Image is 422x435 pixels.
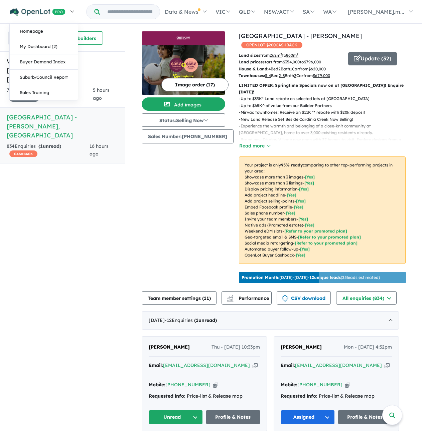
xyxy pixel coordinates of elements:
[265,73,271,78] u: 3-4
[305,223,314,228] span: [Yes]
[228,295,269,301] span: Performance
[345,381,350,388] button: Copy
[295,241,358,246] span: [Refer to your promoted plan]
[281,410,335,424] button: Assigned
[300,247,310,252] span: [Yes]
[204,295,209,301] span: 11
[308,66,326,71] u: $ 620,000
[206,410,260,424] a: Profile & Notes
[297,52,298,56] sup: 2
[245,180,303,185] u: Showcase more than 3 listings
[165,382,210,388] a: [PHONE_NUMBER]
[7,86,93,102] div: 791 Enquir ies
[239,66,343,72] p: Bed Bath Car from
[286,210,295,215] span: [ Yes ]
[286,53,298,58] u: 860 m
[279,73,285,78] u: 2-3
[90,143,109,157] span: 16 hours ago
[222,291,272,305] button: Performance
[10,8,65,16] img: Openlot PRO Logo White
[239,102,411,109] p: - Up to $65K^ of value from our Builder Partners
[239,142,270,150] button: Read more
[281,393,317,399] strong: Requested info:
[10,85,78,100] a: Sales Training
[305,174,315,179] span: [ Yes ]
[300,59,321,64] span: to
[295,362,382,368] a: [EMAIL_ADDRESS][DOMAIN_NAME]
[194,317,217,323] strong: ( unread)
[142,311,399,330] div: [DATE]
[239,73,265,78] b: Townhouses:
[282,295,288,302] img: download icon
[239,136,411,157] p: - Brand new Display Village now open with 27 homes to visit. Explore designs from a range of buil...
[245,235,296,240] u: Geo-targeted email & SMS
[245,174,303,179] u: Showcase more than 3 images
[294,73,296,78] u: 2
[10,70,78,85] a: Suburb/Council Report
[282,53,298,58] span: to
[313,73,330,78] u: $ 679,000
[245,192,285,197] u: Add project headline
[281,162,303,167] b: 95 % ready
[344,343,392,351] span: Mon - [DATE] 4:32pm
[298,235,361,240] span: [Refer to your promoted plan]
[239,66,268,71] b: House & Land:
[239,52,343,59] p: from
[304,59,321,64] u: $ 796,000
[142,45,225,95] img: Smiths Lane Estate - Clyde North
[101,5,158,19] input: Try estate name, suburb, builder or developer
[149,382,165,388] strong: Mobile:
[239,53,260,58] b: Land sizes
[227,297,234,302] img: bar-chart.svg
[280,52,282,56] sup: 2
[142,129,234,143] button: Sales Number:[PHONE_NUMBER]
[299,186,309,191] span: [ Yes ]
[40,143,43,149] span: 1
[298,216,308,222] span: [ Yes ]
[10,54,78,70] a: Buyer Demand Index
[212,343,260,351] span: Thu - [DATE] 10:33pm
[239,82,406,96] p: LIMITED OFFER: Springtime Specials now on at [GEOGRAPHIC_DATA]! Enquire [DATE]!
[281,382,297,388] strong: Mobile:
[290,66,292,71] u: 1
[245,247,298,252] u: Automated buyer follow-up
[142,97,225,111] button: Add images
[7,57,118,84] h5: Wantirna South Estate - [GEOGRAPHIC_DATA] , [GEOGRAPHIC_DATA]
[10,24,78,39] a: Homepage
[149,393,185,399] strong: Requested info:
[161,78,229,91] button: Image order (17)
[38,143,61,149] strong: ( unread)
[281,344,322,350] span: [PERSON_NAME]
[142,291,217,305] button: Team member settings (11)
[245,204,292,209] u: Embed Facebook profile
[149,343,190,351] a: [PERSON_NAME]
[283,59,300,64] u: $ 354,000
[245,241,293,246] u: Social media retargeting
[241,42,302,48] span: OPENLOT $ 200 CASHBACK
[296,253,305,258] span: [Yes]
[10,39,78,54] a: My Dashboard (2)
[242,275,279,280] b: Promotion Month:
[287,192,296,197] span: [ Yes ]
[281,343,322,351] a: [PERSON_NAME]
[163,362,250,368] a: [EMAIL_ADDRESS][DOMAIN_NAME]
[338,410,392,424] a: Profile & Notes
[239,59,343,65] p: start from
[142,113,225,127] button: Status:Selling Now
[165,317,217,323] span: - 12 Enquir ies
[242,275,380,281] p: [DATE] - [DATE] - ( 25 leads estimated)
[296,198,306,203] span: [ Yes ]
[270,53,282,58] u: 262 m
[245,253,294,258] u: OpenLot Buyer Cashback
[278,66,281,71] u: 2
[9,150,37,157] span: CASHBACK
[245,216,297,222] u: Invite your team members
[7,142,90,158] div: 834 Enquir ies
[144,34,223,42] img: Smiths Lane Estate - Clyde North Logo
[309,275,341,280] b: 12 unique leads
[239,95,411,102] p: - Up to $35K* Land rebate on selected lots at [GEOGRAPHIC_DATA]
[245,210,284,215] u: Sales phone number
[281,362,295,368] strong: Email:
[281,392,392,400] div: Price-list & Release map
[149,344,190,350] span: [PERSON_NAME]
